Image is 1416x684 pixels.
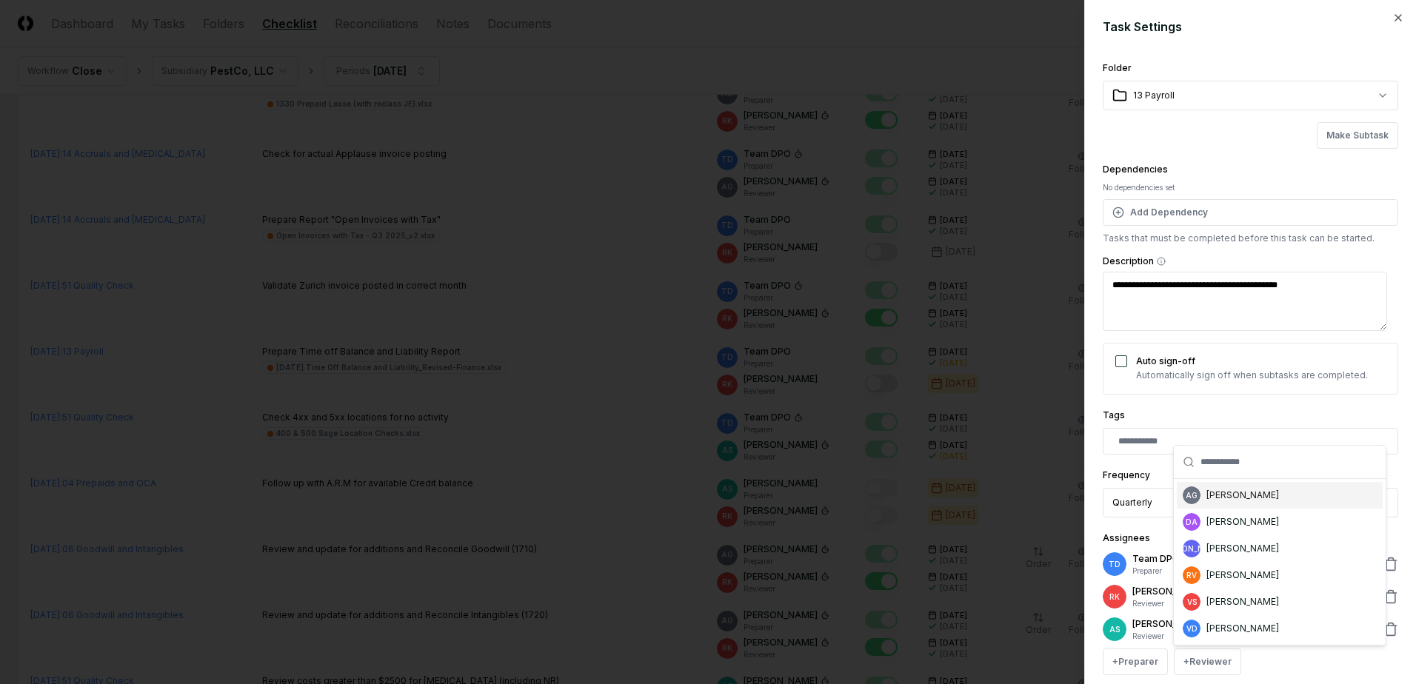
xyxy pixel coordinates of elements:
[1186,623,1198,634] span: VD
[1103,18,1398,36] h2: Task Settings
[1187,597,1197,608] span: VS
[1136,369,1368,382] p: Automatically sign off when subtasks are completed.
[1206,569,1279,582] div: [PERSON_NAME]
[1132,617,1243,631] p: [PERSON_NAME]
[1109,591,1120,603] span: RK
[1186,490,1198,501] span: AG
[1132,566,1243,577] p: Preparer
[1136,355,1195,366] label: Auto sign-off
[1132,598,1243,609] p: Reviewer
[1186,517,1198,528] span: DA
[1186,570,1197,581] span: RV
[1174,648,1241,675] button: +Reviewer
[1317,122,1398,149] button: Make Subtask
[1206,542,1279,555] div: [PERSON_NAME]
[1103,164,1168,175] label: Dependencies
[1174,479,1386,645] div: Suggestions
[1103,409,1125,420] label: Tags
[1103,62,1132,73] label: Folder
[1103,199,1398,226] button: Add Dependency
[1157,257,1166,266] button: Description
[1109,559,1121,570] span: TD
[1206,622,1279,635] div: [PERSON_NAME]
[1103,182,1398,193] div: No dependencies set
[1160,543,1223,554] span: [PERSON_NAME]
[1103,532,1150,543] label: Assignees
[1109,624,1120,635] span: AS
[1206,489,1279,502] div: [PERSON_NAME]
[1132,585,1243,598] p: [PERSON_NAME]
[1132,552,1243,566] p: Team DPO
[1103,232,1398,245] p: Tasks that must be completed before this task can be started.
[1103,648,1168,675] button: +Preparer
[1206,515,1279,529] div: [PERSON_NAME]
[1132,631,1243,642] p: Reviewer
[1103,257,1398,266] label: Description
[1103,469,1150,480] label: Frequency
[1206,595,1279,608] div: [PERSON_NAME]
